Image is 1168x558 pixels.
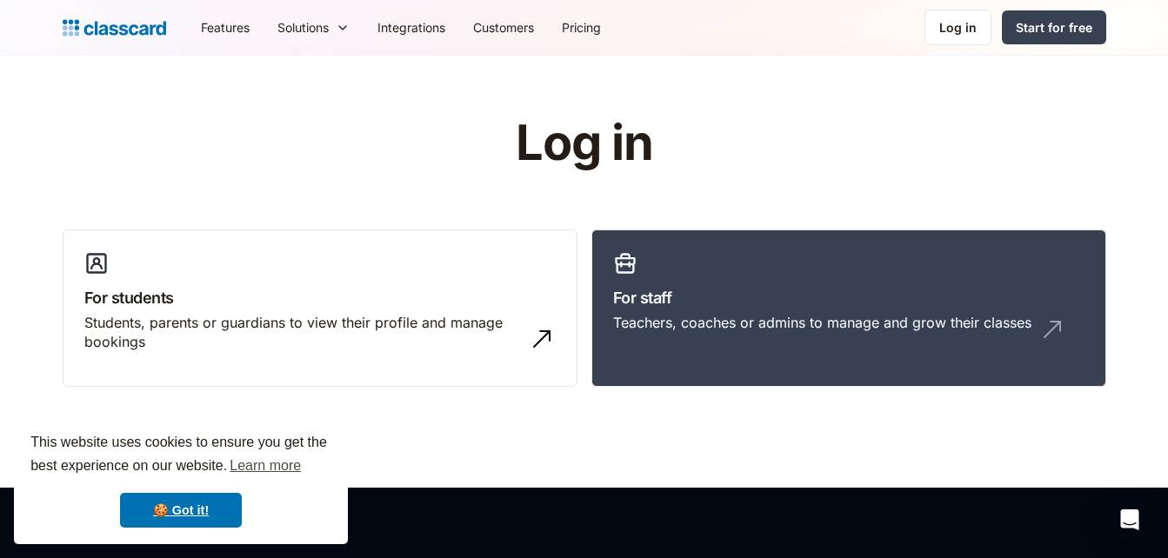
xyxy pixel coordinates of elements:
a: Customers [459,8,548,47]
a: Pricing [548,8,615,47]
a: For staffTeachers, coaches or admins to manage and grow their classes [591,229,1106,388]
a: Integrations [364,8,459,47]
span: This website uses cookies to ensure you get the best experience on our website. [30,432,331,479]
div: Open Intercom Messenger [1109,499,1151,541]
a: Log in [924,10,991,45]
div: cookieconsent [14,415,348,544]
a: learn more about cookies [227,453,304,479]
a: Features [187,8,264,47]
h1: Log in [308,116,860,170]
h3: For staff [613,286,1085,309]
div: Teachers, coaches or admins to manage and grow their classes [613,313,1031,332]
a: For studentsStudents, parents or guardians to view their profile and manage bookings [63,229,577,388]
div: Start for free [1016,18,1092,37]
a: Start for free [1002,10,1106,44]
h3: For students [84,286,556,309]
div: Solutions [264,8,364,47]
a: dismiss cookie message [120,493,242,528]
div: Solutions [277,18,329,37]
a: home [63,16,166,40]
div: Log in [939,18,977,37]
div: Students, parents or guardians to view their profile and manage bookings [84,313,521,352]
